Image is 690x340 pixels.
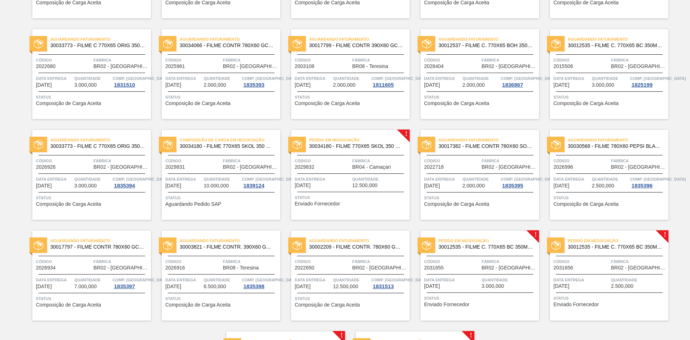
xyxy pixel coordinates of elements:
[424,101,489,106] span: Composição de Carga Aceita
[482,64,537,69] span: BR02 - Sergipe
[371,276,427,284] span: Comp. Carga
[180,244,275,250] span: 30003821 - FILME CONTR. 390X60 GCA 350ML NIV22
[180,144,275,149] span: 30034180 - FILME 770X65 SKOL 350 MP C12
[165,56,221,64] span: Código
[163,241,172,250] img: status
[422,241,431,250] img: status
[352,265,408,271] span: BR02 - Sergipe
[93,164,149,170] span: BR02 - Sergipe
[371,276,408,289] a: Comp. [GEOGRAPHIC_DATA]1831513
[553,183,569,189] span: 19/10/2025
[333,284,358,289] span: 12.500,000
[112,183,136,189] div: 1835394
[242,75,298,82] span: Comp. Carga
[36,94,149,101] span: Status
[223,258,279,265] span: Fábrica
[34,140,43,149] img: status
[592,75,629,82] span: Quantidade
[553,295,667,302] span: Status
[165,194,279,201] span: Status
[568,43,663,48] span: 30012535 - FILME C. 770X65 BC 350ML C12 429
[151,130,280,220] a: statusComposição de Carga em Negociação30034180 - FILME 770X65 SKOL 350 MP C12Código2029831Fábric...
[630,82,654,88] div: 1825199
[553,194,667,201] span: Status
[568,36,668,43] span: Aguardando Faturamento
[93,56,149,64] span: Fábrica
[295,157,350,164] span: Código
[611,284,633,289] span: 2.500,000
[424,94,537,101] span: Status
[36,201,101,207] span: Composição de Carga Aceita
[592,176,629,183] span: Quantidade
[424,258,480,265] span: Código
[539,130,668,220] a: statusAguardando Faturamento30030568 - FILME 780X60 PEPSI BLACK NIV24Código2026996FábricaBR02 - [...
[165,64,185,69] span: 2025961
[352,56,408,64] span: Fábrica
[463,176,499,183] span: Quantidade
[112,276,168,284] span: Comp. Carga
[36,265,56,271] span: 2026934
[424,201,489,207] span: Composição de Carga Aceita
[352,164,391,170] span: BR04 - Camaçari
[551,39,561,49] img: status
[112,276,149,289] a: Comp. [GEOGRAPHIC_DATA]1835397
[352,183,377,188] span: 12.500,000
[36,101,101,106] span: Composição de Carga Aceita
[36,284,52,289] span: 24/10/2025
[371,82,395,88] div: 1811605
[112,176,168,183] span: Comp. Carga
[151,231,280,321] a: statusAguardando Faturamento30003821 - FILME CONTR. 390X60 GCA 350ML NIV22Código2026916FábricaBR0...
[309,43,404,48] span: 30017799 - FILME CONTR 390X60 GCA ZERO 350ML NIV22
[165,295,279,302] span: Status
[501,75,556,82] span: Comp. Carga
[630,176,686,183] span: Comp. Carga
[630,75,667,88] a: Comp. [GEOGRAPHIC_DATA]1825199
[293,140,302,149] img: status
[611,56,667,64] span: Fábrica
[180,43,275,48] span: 30034066 - FILME CONTR 780X60 GCA LT350 MP NIV24
[36,302,101,308] span: Composição de Carga Aceita
[371,284,395,289] div: 1831513
[371,75,427,82] span: Comp. Carga
[295,101,360,106] span: Composição de Carga Aceita
[295,276,331,284] span: Data entrega
[501,183,524,189] div: 1835395
[424,176,461,183] span: Data entrega
[180,36,280,43] span: Aguardando Faturamento
[36,258,92,265] span: Código
[553,276,609,284] span: Data entrega
[36,176,73,183] span: Data entrega
[611,64,667,69] span: BR02 - Sergipe
[165,176,202,183] span: Data entrega
[438,136,539,144] span: Aguardando Faturamento
[463,75,499,82] span: Quantidade
[309,144,404,149] span: 30034180 - FILME 770X65 SKOL 350 MP C12
[422,140,431,149] img: status
[112,176,149,189] a: Comp. [GEOGRAPHIC_DATA]1835394
[93,258,149,265] span: Fábrica
[438,244,533,250] span: 30012535 - FILME C. 770X65 BC 350ML C12 429
[410,231,539,321] a: !statusPedido em Negociação30012535 - FILME C. 770X65 BC 350ML C12 429Código2031655FábricaBR02 - ...
[295,284,310,289] span: 01/11/2025
[165,276,202,284] span: Data entrega
[34,241,43,250] img: status
[424,276,480,284] span: Data entrega
[223,64,279,69] span: BR02 - Sergipe
[424,164,444,170] span: 2022718
[553,302,599,307] span: Enviado Fornecedor
[424,194,537,201] span: Status
[112,82,136,88] div: 1831510
[568,237,668,244] span: Pedido em Negociação
[501,176,537,189] a: Comp. [GEOGRAPHIC_DATA]1835395
[424,284,440,289] span: 03/11/2025
[424,295,537,302] span: Status
[165,94,279,101] span: Status
[165,164,185,170] span: 2029831
[36,64,56,69] span: 2022680
[611,164,667,170] span: BR02 - Sergipe
[242,276,279,289] a: Comp. [GEOGRAPHIC_DATA]1835398
[482,284,504,289] span: 3.000,000
[242,82,266,88] div: 1835393
[309,36,410,43] span: Aguardando Faturamento
[352,64,388,69] span: BR08 - Teresina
